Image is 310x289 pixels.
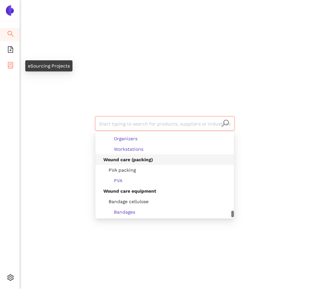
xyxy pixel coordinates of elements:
[7,60,14,73] span: container
[103,209,135,215] span: Bandages
[7,28,14,41] span: search
[103,178,122,183] span: PVA
[25,60,72,71] div: eSourcing Projects
[103,188,156,194] span: Wound care equipment
[103,157,153,162] span: Wound care (packing)
[103,167,136,173] span: PVA packing
[221,119,229,127] span: search
[103,146,143,152] span: Workstations
[5,5,15,16] img: Logo
[7,272,14,285] span: setting
[7,44,14,57] span: file-add
[103,136,137,141] span: Organizers
[103,199,149,204] span: Bandage cellulose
